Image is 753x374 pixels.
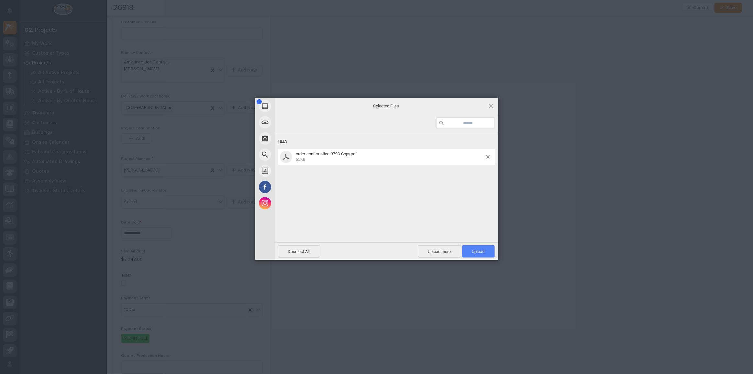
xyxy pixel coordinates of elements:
[488,102,495,109] span: Click here or hit ESC to close picker
[294,151,486,162] span: order-confirmation-3793-Copy.pdf
[255,98,333,114] div: My Device
[278,245,320,258] span: Deselect All
[462,245,495,258] span: Upload
[255,114,333,130] div: Link (URL)
[255,179,333,195] div: Facebook
[257,99,262,104] span: 1
[278,136,495,148] div: Files
[255,163,333,179] div: Unsplash
[296,151,357,156] span: order-confirmation-3793-Copy.pdf
[255,147,333,163] div: Web Search
[255,130,333,147] div: Take Photo
[255,195,333,211] div: Instagram
[418,245,461,258] span: Upload more
[322,103,451,109] span: Selected Files
[472,249,485,254] span: Upload
[296,157,305,162] span: 65KB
